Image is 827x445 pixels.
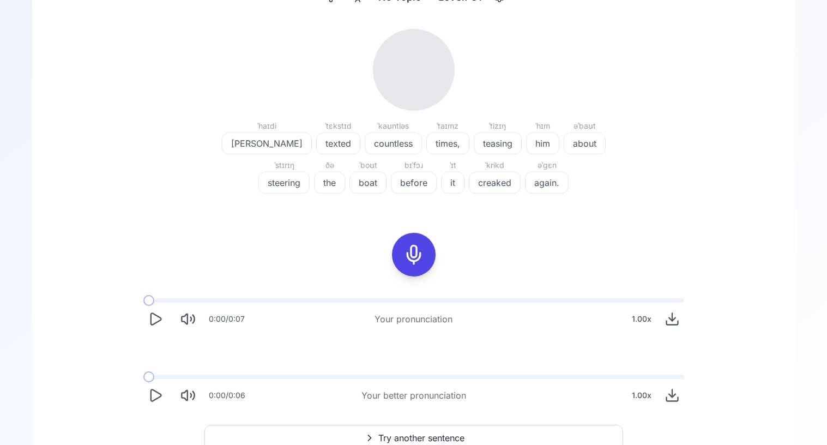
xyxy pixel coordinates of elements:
[526,119,559,133] div: ˈhɪm
[441,172,464,194] button: it
[474,119,522,133] div: ˈtizɪŋ
[469,176,520,189] span: creaked
[375,312,452,326] div: Your pronunciation
[209,390,245,401] div: 0:00 / 0:06
[391,159,437,172] div: bɪˈfɔɹ
[365,137,421,150] span: countless
[259,176,309,189] span: steering
[314,159,345,172] div: ðə
[176,383,200,407] button: Mute
[314,172,345,194] button: the
[660,383,684,407] button: Download audio
[427,137,469,150] span: times,
[526,176,568,189] span: again.
[316,133,360,154] button: texted
[316,119,360,133] div: ˈtɛkstɪd
[349,172,387,194] button: boat
[365,119,422,133] div: ˈkaʊntləs
[143,307,167,331] button: Play
[143,383,167,407] button: Play
[258,159,310,172] div: ˈstɪrɪŋ
[317,137,360,150] span: texted
[349,159,387,172] div: ˈboʊt
[391,172,437,194] button: before
[526,133,559,154] button: him
[474,133,522,154] button: teasing
[525,172,569,194] button: again.
[442,176,464,189] span: it
[469,172,521,194] button: creaked
[627,308,656,330] div: 1.00 x
[222,133,312,154] button: [PERSON_NAME]
[365,133,422,154] button: countless
[222,137,311,150] span: [PERSON_NAME]
[209,314,245,324] div: 0:00 / 0:07
[426,119,469,133] div: ˈtaɪmz
[441,159,464,172] div: ˈɪt
[564,133,606,154] button: about
[391,176,436,189] span: before
[222,119,312,133] div: ˈhaɪdi
[564,119,606,133] div: əˈbaʊt
[378,431,464,444] span: Try another sentence
[525,159,569,172] div: əˈɡɛn
[627,384,656,406] div: 1.00 x
[660,307,684,331] button: Download audio
[350,176,386,189] span: boat
[469,159,521,172] div: ˈkrikd
[527,137,559,150] span: him
[474,137,521,150] span: teasing
[176,307,200,331] button: Mute
[426,133,469,154] button: times,
[564,137,605,150] span: about
[315,176,345,189] span: the
[258,172,310,194] button: steering
[361,389,466,402] div: Your better pronunciation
